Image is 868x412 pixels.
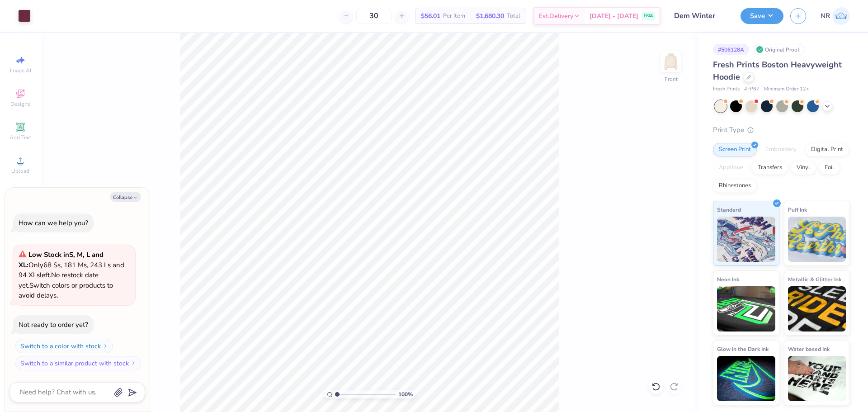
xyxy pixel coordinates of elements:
input: – – [356,8,392,24]
div: Foil [819,161,840,175]
span: $56.01 [421,11,440,21]
span: Glow in the Dark Ink [717,344,769,354]
div: Embroidery [759,143,802,156]
span: No restock date yet. [19,270,99,290]
span: Only 68 Ss, 181 Ms, 243 Ls and 94 XLs left. Switch colors or products to avoid delays. [19,250,124,300]
span: Minimum Order: 12 + [764,85,809,93]
img: Standard [717,217,775,262]
img: Glow in the Dark Ink [717,356,775,401]
span: Est. Delivery [539,11,573,21]
span: FREE [644,13,653,19]
div: How can we help you? [19,218,88,227]
div: Transfers [752,161,788,175]
img: Niki Roselle Tendencia [832,7,850,25]
span: Upload [11,167,29,175]
span: # FP87 [744,85,759,93]
img: Switch to a color with stock [103,343,108,349]
span: Total [507,11,520,21]
strong: Low Stock in S, M, L and XL : [19,250,104,270]
div: Print Type [713,125,850,135]
button: Switch to a color with stock [15,339,113,353]
span: Puff Ink [788,205,807,214]
div: Front [665,75,678,83]
div: Digital Print [805,143,849,156]
span: 100 % [398,390,413,398]
span: Fresh Prints [713,85,740,93]
span: Add Text [9,134,31,141]
span: Water based Ink [788,344,830,354]
div: Applique [713,161,749,175]
div: Screen Print [713,143,757,156]
span: Metallic & Glitter Ink [788,275,841,284]
img: Metallic & Glitter Ink [788,286,846,331]
img: Neon Ink [717,286,775,331]
img: Puff Ink [788,217,846,262]
button: Collapse [110,192,141,202]
a: NR [821,7,850,25]
button: Switch to a similar product with stock [15,356,141,370]
div: Vinyl [791,161,816,175]
span: NR [821,11,830,21]
img: Water based Ink [788,356,846,401]
span: Designs [10,100,30,108]
span: [DATE] - [DATE] [590,11,638,21]
span: Image AI [10,67,31,74]
span: Standard [717,205,741,214]
div: # 506128A [713,44,749,55]
img: Front [662,52,680,71]
span: Per Item [443,11,465,21]
div: Not ready to order yet? [19,320,88,329]
button: Save [741,8,783,24]
div: Original Proof [754,44,804,55]
input: Untitled Design [667,7,734,25]
span: $1,680.30 [476,11,504,21]
div: Rhinestones [713,179,757,193]
img: Switch to a similar product with stock [131,360,136,366]
span: Fresh Prints Boston Heavyweight Hoodie [713,59,842,82]
span: Neon Ink [717,275,739,284]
